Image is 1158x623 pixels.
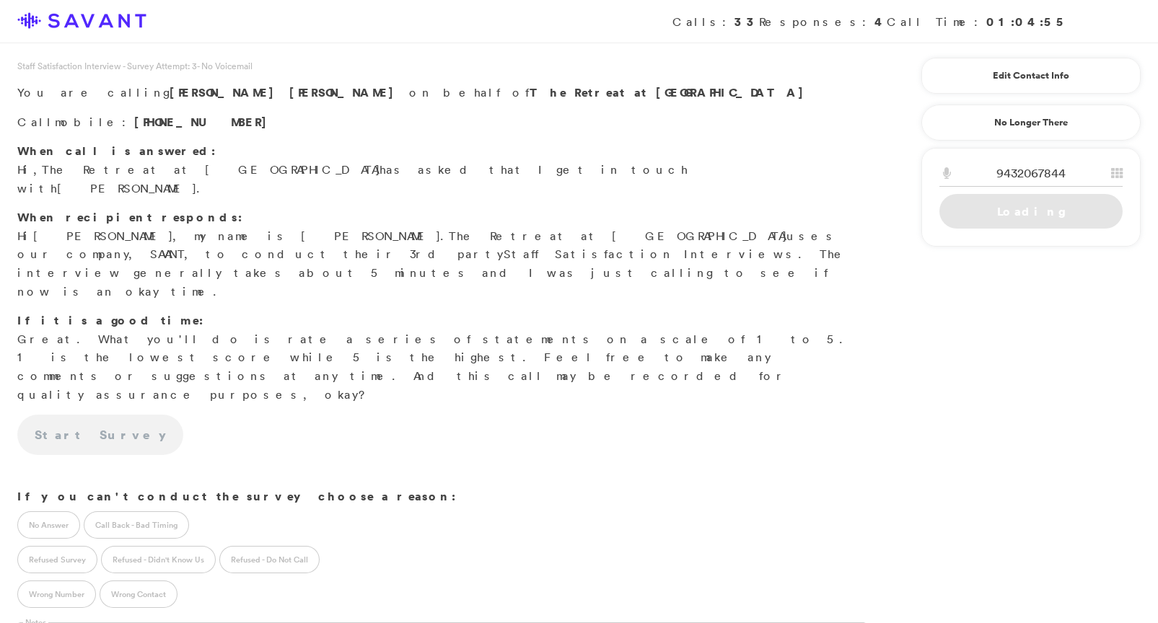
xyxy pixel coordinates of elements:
[17,60,253,72] span: Staff Satisfaction Interview - Survey Attempt: 3 - No Voicemail
[17,208,867,301] p: Hi , my name is [PERSON_NAME]. uses our company, SAVANT, to conduct their 3rd party s. The interv...
[986,14,1069,30] strong: 01:04:55
[17,511,80,539] label: No Answer
[57,181,196,195] span: [PERSON_NAME]
[219,546,320,573] label: Refused - Do Not Call
[55,115,122,129] span: mobile
[939,64,1123,87] a: Edit Contact Info
[530,84,811,100] strong: The Retreat at [GEOGRAPHIC_DATA]
[33,229,172,243] span: [PERSON_NAME]
[101,546,216,573] label: Refused - Didn't Know Us
[42,162,380,177] span: The Retreat at [GEOGRAPHIC_DATA]
[289,84,401,100] span: [PERSON_NAME]
[449,229,786,243] span: The Retreat at [GEOGRAPHIC_DATA]
[17,142,867,198] p: Hi, has asked that I get in touch with .
[734,14,759,30] strong: 33
[17,311,867,404] p: Great. What you'll do is rate a series of statements on a scale of 1 to 5. 1 is the lowest score ...
[17,415,183,455] a: Start Survey
[17,143,216,159] strong: When call is answered:
[170,84,281,100] span: [PERSON_NAME]
[504,247,786,261] span: Staff Satisfaction Interview
[17,84,867,102] p: You are calling on behalf of
[874,14,887,30] strong: 4
[939,194,1123,229] a: Loading
[134,114,274,130] span: [PHONE_NUMBER]
[100,580,177,608] label: Wrong Contact
[17,312,203,328] strong: If it is a good time:
[17,580,96,608] label: Wrong Number
[84,511,189,539] label: Call Back - Bad Timing
[17,209,242,225] strong: When recipient responds:
[921,105,1141,141] a: No Longer There
[17,488,456,504] strong: If you can't conduct the survey choose a reason:
[17,113,867,132] p: Call :
[17,546,97,573] label: Refused Survey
